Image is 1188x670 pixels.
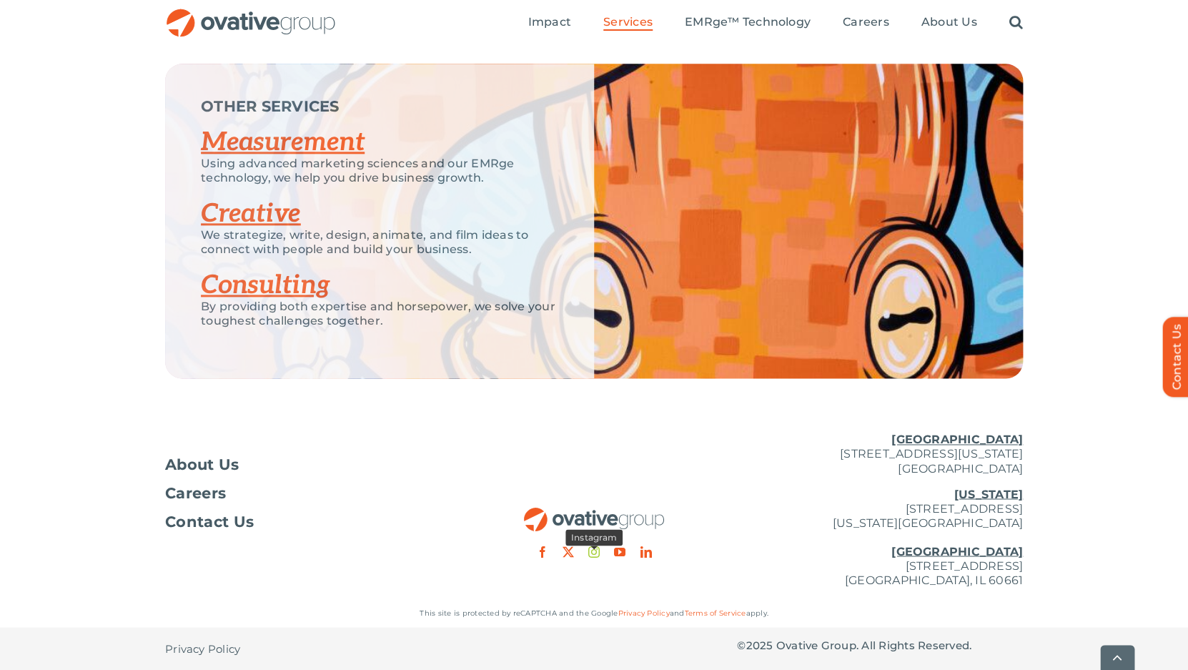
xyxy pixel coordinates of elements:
[640,546,651,557] a: linkedin
[201,300,558,328] p: By providing both expertise and horsepower, we solve your toughest challenges together.
[165,627,240,670] a: Privacy Policy
[685,15,811,29] span: EMRge™ Technology
[954,487,1023,501] u: [US_STATE]
[891,433,1023,446] u: [GEOGRAPHIC_DATA]
[165,514,451,528] a: Contact Us
[603,15,653,29] span: Services
[891,544,1023,558] u: [GEOGRAPHIC_DATA]
[201,198,301,230] a: Creative
[614,546,625,557] a: youtube
[684,608,746,617] a: Terms of Service
[201,157,558,185] p: Using advanced marketing sciences and our EMRge technology, we help you drive business growth.
[165,486,451,500] a: Careers
[737,433,1023,476] p: [STREET_ADDRESS][US_STATE] [GEOGRAPHIC_DATA]
[843,15,889,31] a: Careers
[737,638,1023,652] p: © Ovative Group. All Rights Reserved.
[201,127,365,158] a: Measurement
[588,546,600,557] a: instagram
[165,457,451,471] a: About Us
[165,641,240,656] span: Privacy Policy
[603,15,653,31] a: Services
[618,608,669,617] a: Privacy Policy
[165,486,226,500] span: Careers
[737,487,1023,587] p: [STREET_ADDRESS] [US_STATE][GEOGRAPHIC_DATA] [STREET_ADDRESS] [GEOGRAPHIC_DATA], IL 60661
[921,15,977,29] span: About Us
[165,606,1023,620] p: This site is protected by reCAPTCHA and the Google and apply.
[165,627,451,670] nav: Footer - Privacy Policy
[201,99,558,114] p: OTHER SERVICES
[528,15,570,31] a: Impact
[165,457,451,528] nav: Footer Menu
[921,15,977,31] a: About Us
[685,15,811,31] a: EMRge™ Technology
[523,506,665,519] a: OG_Full_horizontal_RGB
[843,15,889,29] span: Careers
[1009,15,1023,31] a: Search
[746,638,773,651] span: 2025
[563,546,574,557] a: twitter
[165,457,239,471] span: About Us
[536,546,548,557] a: facebook
[528,15,570,29] span: Impact
[165,7,337,21] a: OG_Full_horizontal_RGB
[165,514,254,528] span: Contact Us
[201,270,330,301] a: Consulting
[565,529,623,546] div: Instagram
[201,228,558,257] p: We strategize, write, design, animate, and film ideas to connect with people and build your busin...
